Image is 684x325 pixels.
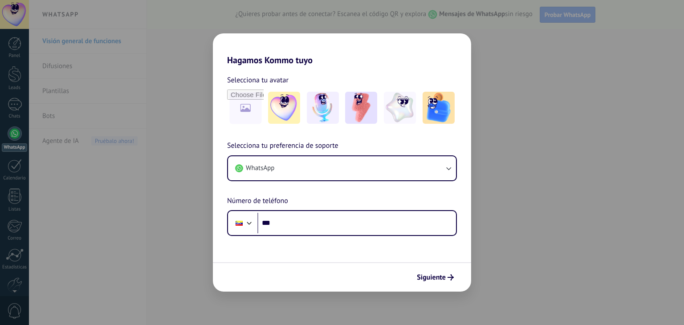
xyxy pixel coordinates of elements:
[227,74,289,86] span: Selecciona tu avatar
[231,214,248,232] div: Venezuela: + 58
[213,33,471,65] h2: Hagamos Kommo tuyo
[227,140,338,152] span: Selecciona tu preferencia de soporte
[228,156,456,180] button: WhatsApp
[307,92,339,124] img: -2.jpeg
[417,274,446,280] span: Siguiente
[227,195,288,207] span: Número de teléfono
[384,92,416,124] img: -4.jpeg
[345,92,377,124] img: -3.jpeg
[268,92,300,124] img: -1.jpeg
[413,270,458,285] button: Siguiente
[423,92,455,124] img: -5.jpeg
[246,164,274,173] span: WhatsApp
